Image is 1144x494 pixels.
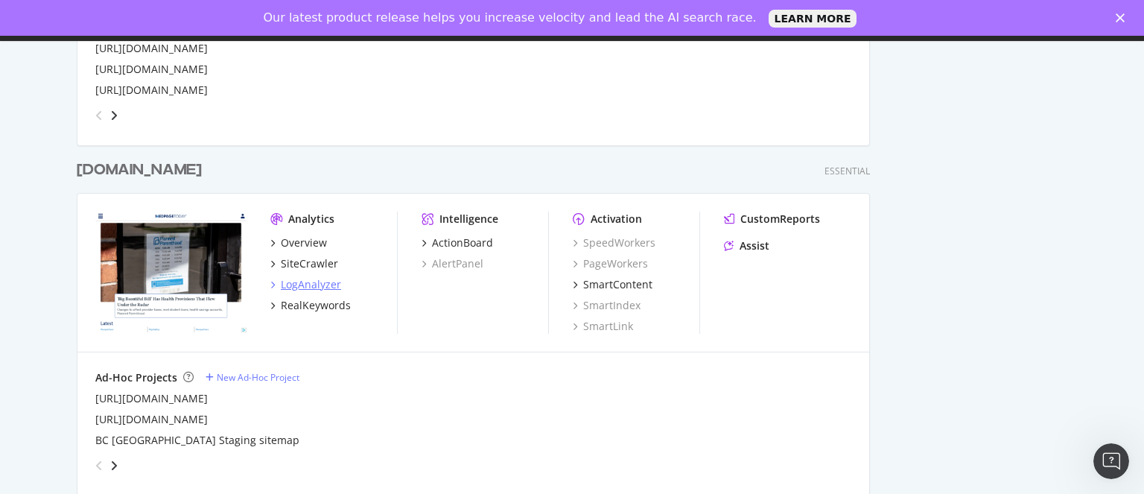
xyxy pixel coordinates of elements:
[573,256,648,271] a: PageWorkers
[573,277,652,292] a: SmartContent
[109,108,119,123] div: angle-right
[270,256,338,271] a: SiteCrawler
[740,238,769,253] div: Assist
[281,298,351,313] div: RealKeywords
[1116,13,1131,22] div: Close
[95,412,208,427] a: [URL][DOMAIN_NAME]
[89,454,109,478] div: angle-left
[573,235,655,250] a: SpeedWorkers
[95,391,208,406] a: [URL][DOMAIN_NAME]
[824,165,870,177] div: Essential
[95,212,247,332] img: medpagetoday.com
[95,433,299,448] a: BC [GEOGRAPHIC_DATA] Staging sitemap
[724,212,820,227] a: CustomReports
[432,235,493,250] div: ActionBoard
[270,298,351,313] a: RealKeywords
[89,104,109,127] div: angle-left
[583,277,652,292] div: SmartContent
[264,10,757,25] div: Our latest product release helps you increase velocity and lead the AI search race.
[281,277,341,292] div: LogAnalyzer
[573,319,633,334] a: SmartLink
[77,159,208,181] a: [DOMAIN_NAME]
[281,235,327,250] div: Overview
[1093,443,1129,479] iframe: Intercom live chat
[740,212,820,227] div: CustomReports
[573,298,641,313] a: SmartIndex
[422,256,483,271] a: AlertPanel
[95,83,208,98] a: [URL][DOMAIN_NAME]
[439,212,498,227] div: Intelligence
[288,212,334,227] div: Analytics
[95,62,208,77] a: [URL][DOMAIN_NAME]
[270,277,341,292] a: LogAnalyzer
[769,10,857,28] a: LEARN MORE
[724,238,769,253] a: Assist
[422,235,493,250] a: ActionBoard
[206,371,299,384] a: New Ad-Hoc Project
[95,370,177,385] div: Ad-Hoc Projects
[270,235,327,250] a: Overview
[591,212,642,227] div: Activation
[109,458,119,473] div: angle-right
[77,159,202,181] div: [DOMAIN_NAME]
[217,371,299,384] div: New Ad-Hoc Project
[95,41,208,56] a: [URL][DOMAIN_NAME]
[281,256,338,271] div: SiteCrawler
